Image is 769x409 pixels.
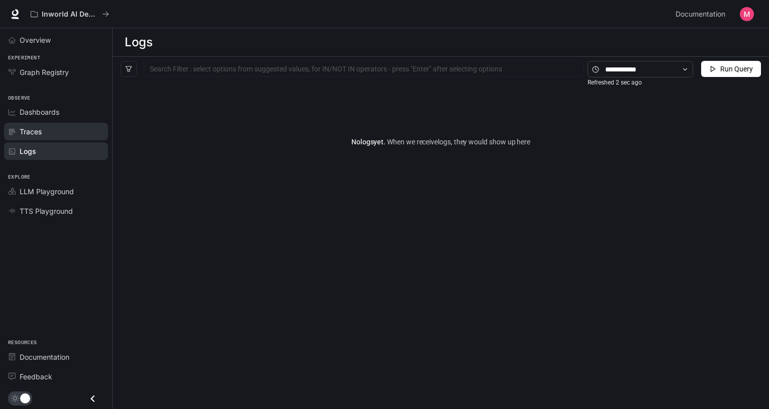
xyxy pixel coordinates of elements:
span: When we receive logs , they would show up here [386,138,530,146]
h1: Logs [125,32,152,52]
a: Documentation [4,348,108,366]
span: TTS Playground [20,206,73,216]
span: filter [125,65,132,72]
span: Traces [20,126,42,137]
a: Traces [4,123,108,140]
span: LLM Playground [20,186,74,197]
img: User avatar [740,7,754,21]
button: All workspaces [26,4,114,24]
button: Close drawer [81,388,104,409]
a: TTS Playground [4,202,108,220]
span: Dashboards [20,107,59,117]
a: Documentation [671,4,733,24]
a: Logs [4,142,108,160]
article: Refreshed 2 sec ago [588,78,642,88]
span: Dark mode toggle [20,392,30,403]
span: Documentation [20,352,69,362]
a: Overview [4,31,108,49]
button: filter [121,61,137,77]
a: Graph Registry [4,63,108,81]
span: Logs [20,146,36,156]
button: Run Query [701,61,761,77]
span: Run Query [720,63,753,74]
a: Dashboards [4,103,108,121]
article: No logs yet. [351,136,530,147]
span: Feedback [20,371,52,382]
p: Inworld AI Demos [42,10,98,19]
button: User avatar [737,4,757,24]
span: Graph Registry [20,67,69,77]
span: Overview [20,35,51,45]
span: Documentation [676,8,725,21]
a: Feedback [4,368,108,385]
a: LLM Playground [4,183,108,200]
